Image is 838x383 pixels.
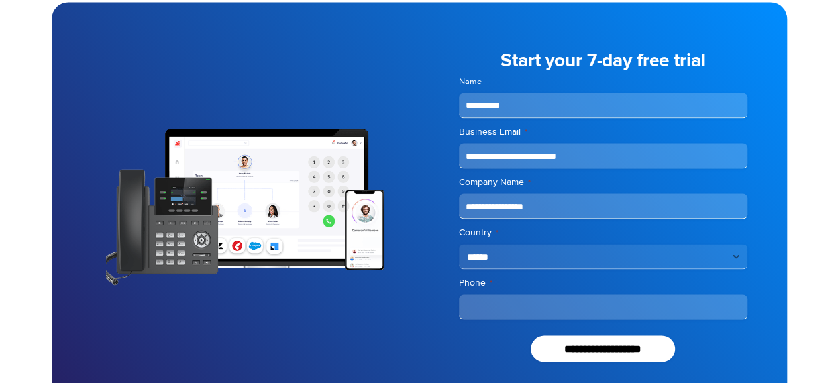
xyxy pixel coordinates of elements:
label: Phone [459,276,747,289]
h5: Start your 7-day free trial [459,52,747,70]
label: Country [459,225,747,239]
label: Company Name [459,175,747,188]
label: Name [459,76,747,88]
label: Business Email [459,125,747,138]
